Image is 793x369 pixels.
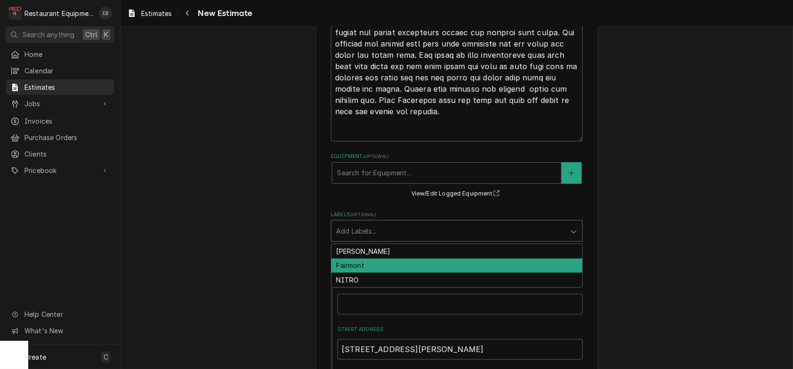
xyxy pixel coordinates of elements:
[350,212,376,217] span: ( optional )
[331,211,583,242] div: Labels
[99,7,112,20] div: Emily Bird's Avatar
[6,323,114,338] a: Go to What's New
[23,30,74,39] span: Search anything
[6,79,114,95] a: Estimates
[410,188,504,200] button: View/Edit Logged Equipment
[6,26,114,43] button: Search anythingCtrlK
[24,326,109,336] span: What's New
[561,162,581,184] button: Create New Equipment
[104,30,108,39] span: K
[337,281,583,314] div: Recipient, Attention To, etc.
[24,49,110,59] span: Home
[331,153,583,160] label: Equipment
[85,30,97,39] span: Ctrl
[24,133,110,142] span: Purchase Orders
[24,149,110,159] span: Clients
[99,7,112,20] div: EB
[24,8,94,18] div: Restaurant Equipment Diagnostics
[24,165,96,175] span: Pricebook
[337,326,583,333] label: Street Address
[569,170,574,176] svg: Create New Equipment
[6,113,114,129] a: Invoices
[6,96,114,111] a: Go to Jobs
[141,8,172,18] span: Estimates
[24,353,46,361] span: Create
[6,306,114,322] a: Go to Help Center
[123,6,176,21] a: Estimates
[24,309,109,319] span: Help Center
[104,352,108,362] span: C
[6,130,114,145] a: Purchase Orders
[337,326,583,359] div: Street Address
[331,259,582,273] div: Fairmont
[331,273,582,287] div: NITRO
[180,6,195,21] button: Navigate back
[6,163,114,178] a: Go to Pricebook
[331,211,583,219] label: Labels
[24,82,110,92] span: Estimates
[362,154,389,159] span: ( optional )
[8,7,22,20] div: R
[24,66,110,76] span: Calendar
[331,244,582,259] div: [PERSON_NAME]
[24,116,110,126] span: Invoices
[6,63,114,79] a: Calendar
[8,7,22,20] div: Restaurant Equipment Diagnostics's Avatar
[6,146,114,162] a: Clients
[195,7,252,20] span: New Estimate
[24,99,96,109] span: Jobs
[6,47,114,62] a: Home
[331,153,583,199] div: Equipment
